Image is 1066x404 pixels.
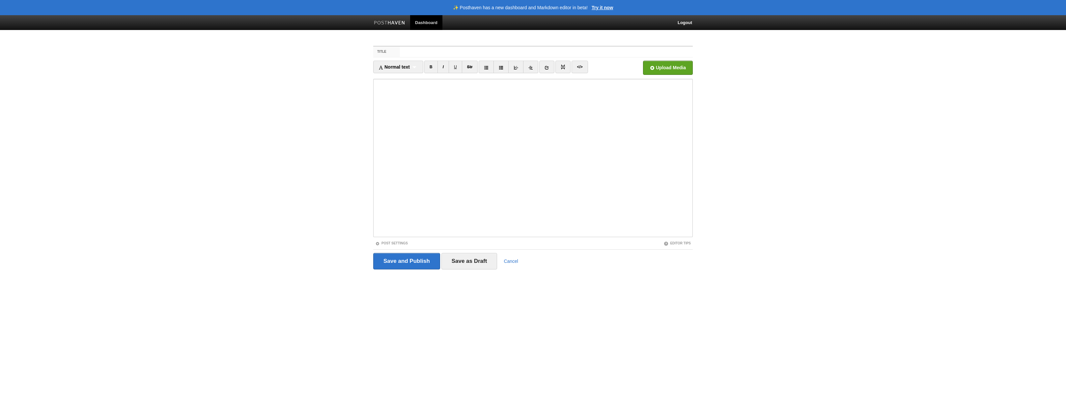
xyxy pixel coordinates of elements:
a: Logout [673,15,697,30]
a: Post Settings [375,241,408,245]
a: B [424,61,438,73]
label: Title [373,47,400,57]
header: ✨ Posthaven has a new dashboard and Markdown editor in beta! [453,5,588,10]
a: Str [462,61,478,73]
a: Cancel [504,259,518,264]
img: pagebreak-icon.png [561,65,565,69]
a: U [449,61,462,73]
a: Dashboard [410,15,442,30]
input: Save as Draft [441,253,497,269]
a: I [437,61,449,73]
a: </> [572,61,588,73]
a: Try it now [592,5,613,10]
img: Posthaven-bar [374,21,405,26]
del: Str [467,65,473,69]
span: Normal text [379,64,410,70]
input: Save and Publish [373,253,440,269]
a: Editor Tips [664,241,691,245]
